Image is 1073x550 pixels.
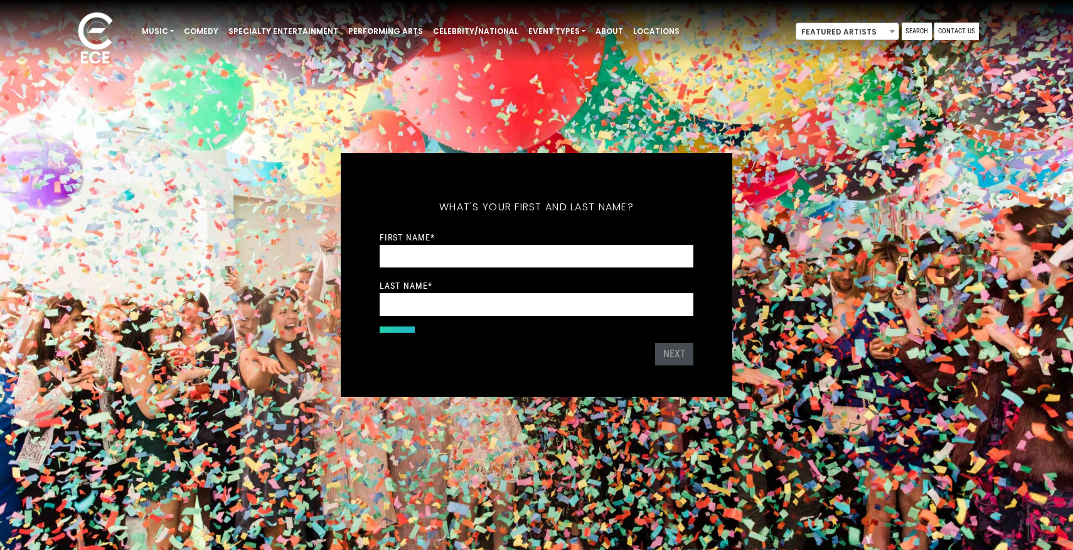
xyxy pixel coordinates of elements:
a: About [590,21,628,42]
span: Featured Artists [796,23,899,41]
label: First Name [380,232,435,243]
label: Last Name [380,280,432,291]
a: Event Types [523,21,590,42]
a: Celebrity/National [428,21,523,42]
a: Contact Us [934,23,979,40]
a: Performing Arts [343,21,428,42]
a: Music [137,21,179,42]
span: Featured Artists [796,23,899,40]
a: Comedy [179,21,223,42]
a: Search [902,23,932,40]
img: ece_new_logo_whitev2-1.png [64,9,127,70]
a: Specialty Entertainment [223,21,343,42]
a: Locations [628,21,685,42]
h5: What's your first and last name? [380,185,693,230]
